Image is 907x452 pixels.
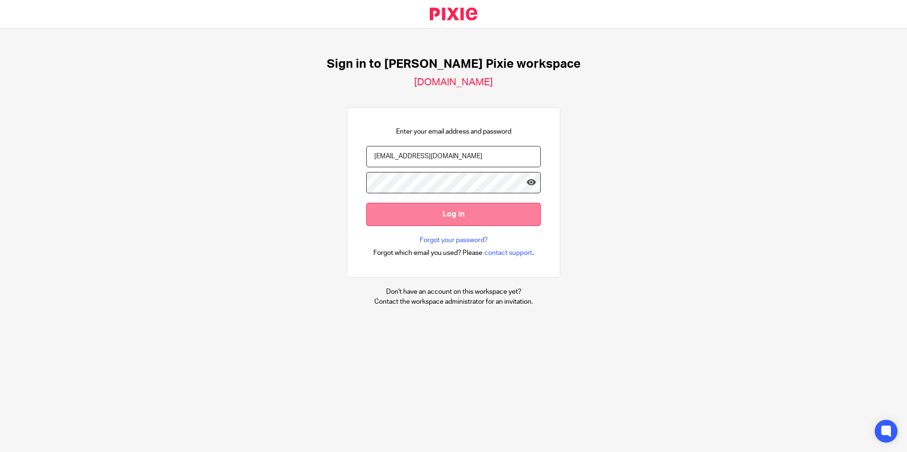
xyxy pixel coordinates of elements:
span: contact support [484,248,532,258]
h2: [DOMAIN_NAME] [414,76,493,89]
p: Contact the workspace administrator for an invitation. [374,297,533,307]
p: Enter your email address and password [396,127,511,136]
input: Log in [366,203,541,226]
a: Forgot your password? [420,235,488,245]
span: Forgot which email you used? Please [373,248,482,258]
h1: Sign in to [PERSON_NAME] Pixie workspace [327,57,581,72]
div: . [373,247,534,258]
p: Don't have an account on this workspace yet? [374,287,533,297]
input: name@example.com [366,146,541,167]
